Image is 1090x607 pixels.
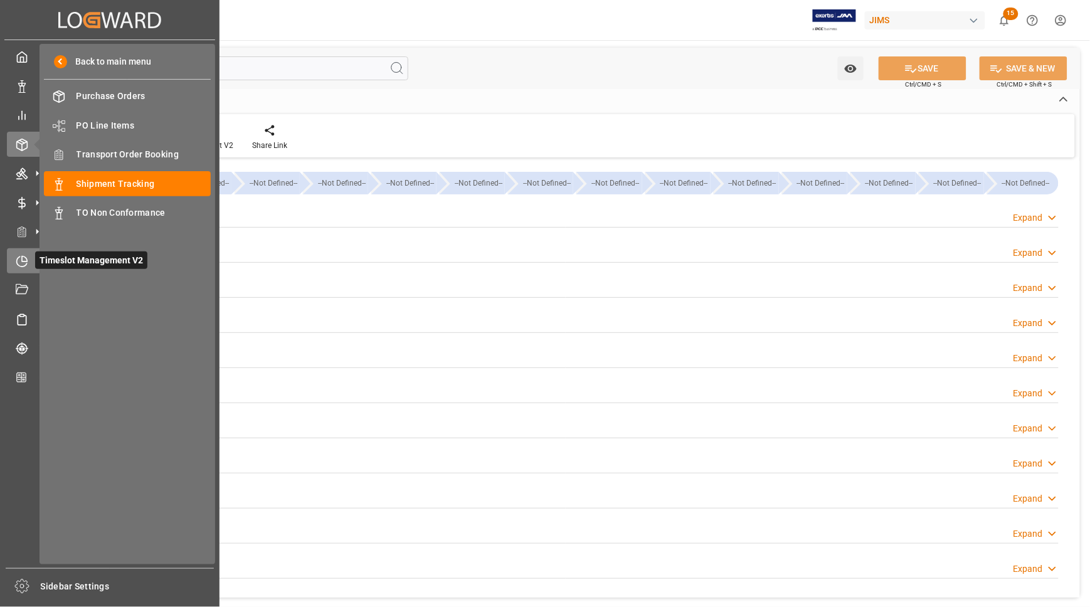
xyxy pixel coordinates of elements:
div: Expand [1013,317,1043,330]
a: PO Line Items [44,113,211,137]
span: 15 [1003,8,1019,20]
div: Share Link [252,140,287,151]
div: Expand [1013,492,1043,505]
a: Data Management [7,73,213,98]
div: --Not Defined-- [1000,172,1052,194]
span: Sidebar Settings [41,580,214,593]
div: Expand [1013,527,1043,541]
div: --Not Defined-- [850,172,916,194]
input: Search Fields [58,56,408,80]
a: Purchase Orders [44,84,211,108]
a: My Reports [7,103,213,127]
button: show 15 new notifications [990,6,1019,34]
a: Sailing Schedules [7,307,213,331]
a: CO2 Calculator [7,365,213,389]
div: --Not Defined-- [315,172,368,194]
div: --Not Defined-- [714,172,779,194]
div: --Not Defined-- [931,172,984,194]
div: --Not Defined-- [576,172,642,194]
span: Ctrl/CMD + Shift + S [997,80,1052,89]
div: Expand [1013,211,1043,224]
button: SAVE [879,56,966,80]
span: Timeslot Management V2 [35,251,147,269]
div: --Not Defined-- [521,172,573,194]
div: --Not Defined-- [987,172,1059,194]
img: Exertis%20JAM%20-%20Email%20Logo.jpg_1722504956.jpg [813,9,856,31]
span: Purchase Orders [77,90,211,103]
a: Timeslot Management V2Timeslot Management V2 [7,248,213,273]
div: --Not Defined-- [726,172,779,194]
div: --Not Defined-- [247,172,300,194]
div: --Not Defined-- [440,172,505,194]
div: --Not Defined-- [863,172,916,194]
div: --Not Defined-- [452,172,505,194]
span: TO Non Conformance [77,206,211,219]
a: Shipment Tracking [44,171,211,196]
div: --Not Defined-- [508,172,573,194]
div: Expand [1013,562,1043,576]
a: Document Management [7,278,213,302]
button: JIMS [865,8,990,32]
div: --Not Defined-- [235,172,300,194]
a: My Cockpit [7,45,213,69]
div: --Not Defined-- [166,172,231,194]
span: Transport Order Booking [77,148,211,161]
span: Shipment Tracking [77,177,211,191]
div: Expand [1013,457,1043,470]
div: --Not Defined-- [589,172,642,194]
span: Ctrl/CMD + S [906,80,942,89]
button: open menu [838,56,864,80]
div: --Not Defined-- [658,172,711,194]
div: --Not Defined-- [645,172,711,194]
div: Expand [1013,422,1043,435]
div: JIMS [865,11,985,29]
button: SAVE & NEW [980,56,1067,80]
div: --Not Defined-- [384,172,437,194]
a: Transport Order Booking [44,142,211,167]
div: --Not Defined-- [371,172,437,194]
div: --Not Defined-- [919,172,984,194]
a: Tracking Shipment [7,336,213,361]
span: PO Line Items [77,119,211,132]
div: Expand [1013,282,1043,295]
div: Expand [1013,387,1043,400]
a: TO Non Conformance [44,201,211,225]
span: Back to main menu [67,55,152,68]
div: --Not Defined-- [782,172,847,194]
div: --Not Defined-- [795,172,847,194]
div: Expand [1013,352,1043,365]
div: Expand [1013,246,1043,260]
div: --Not Defined-- [303,172,368,194]
button: Help Center [1019,6,1047,34]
